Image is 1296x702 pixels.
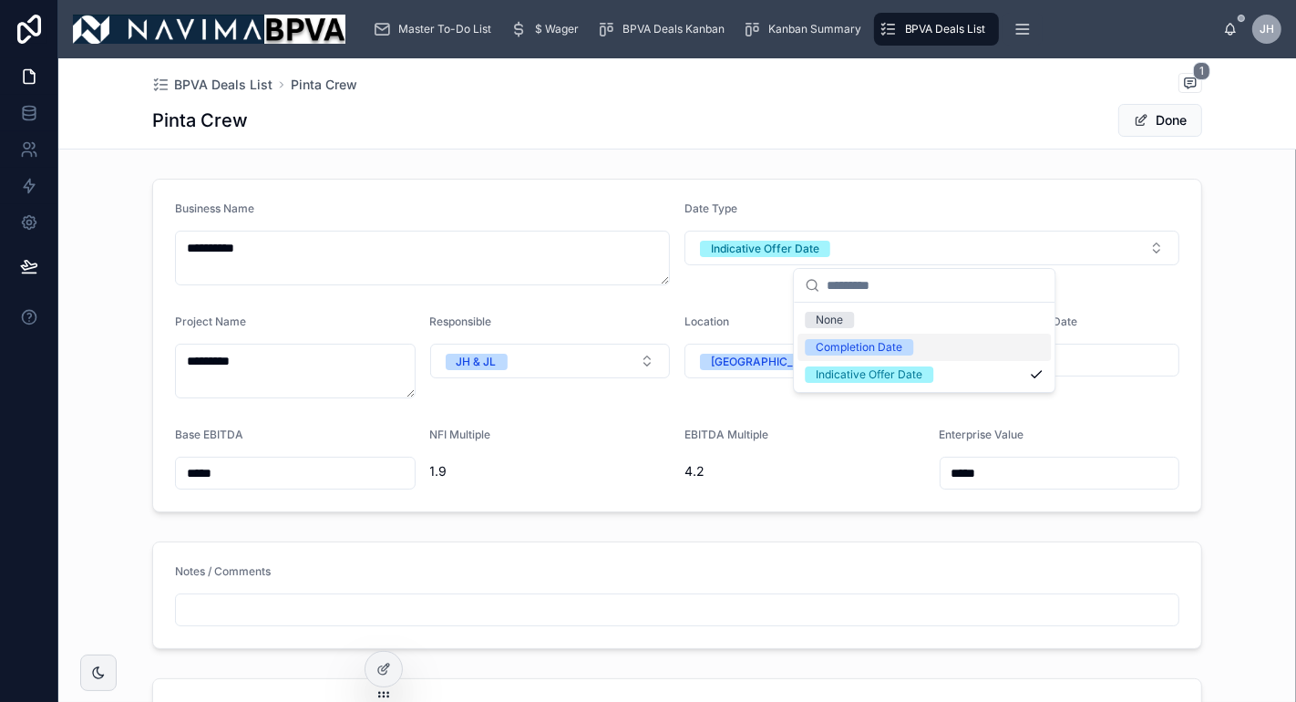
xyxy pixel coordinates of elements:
span: JH [1260,22,1274,36]
a: $ Wager [504,13,591,46]
span: Business Name [175,201,254,215]
span: 1.9 [430,462,671,480]
img: App logo [73,15,345,44]
span: 4.2 [684,462,925,480]
span: Project Name [175,315,246,328]
span: Responsible [430,315,492,328]
span: Location [684,315,729,328]
span: Date Type [684,201,737,215]
div: [GEOGRAPHIC_DATA] [711,354,827,370]
span: Kanban Summary [768,22,861,36]
a: Pinta Crew [291,76,357,94]
div: Suggestions [794,303,1054,392]
h1: Pinta Crew [152,108,248,133]
span: BPVA Deals Kanban [622,22,725,36]
button: 1 [1178,73,1202,96]
span: BPVA Deals List [905,22,986,36]
button: Done [1118,104,1202,137]
div: scrollable content [360,9,1223,49]
a: Master To-Do List [367,13,504,46]
a: BPVA Deals List [152,76,273,94]
span: Base EBITDA [175,428,243,441]
div: Indicative Offer Date [816,366,922,383]
span: Master To-Do List [398,22,491,36]
div: Indicative Offer Date [711,241,819,257]
span: 1 [1193,62,1210,80]
a: BPVA Deals List [874,13,999,46]
span: Enterprise Value [940,428,1024,441]
button: Select Button [684,231,1179,265]
span: EBITDA Multiple [684,428,768,441]
button: Select Button [430,344,671,378]
button: Select Button [684,344,925,378]
span: BPVA Deals List [174,76,273,94]
a: Kanban Summary [737,13,874,46]
a: BPVA Deals Kanban [591,13,737,46]
div: Completion Date [816,339,902,356]
span: NFI Multiple [430,428,491,441]
span: Notes / Comments [175,564,271,578]
div: JH & JL [457,354,497,370]
div: None [816,312,843,328]
span: $ Wager [535,22,579,36]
